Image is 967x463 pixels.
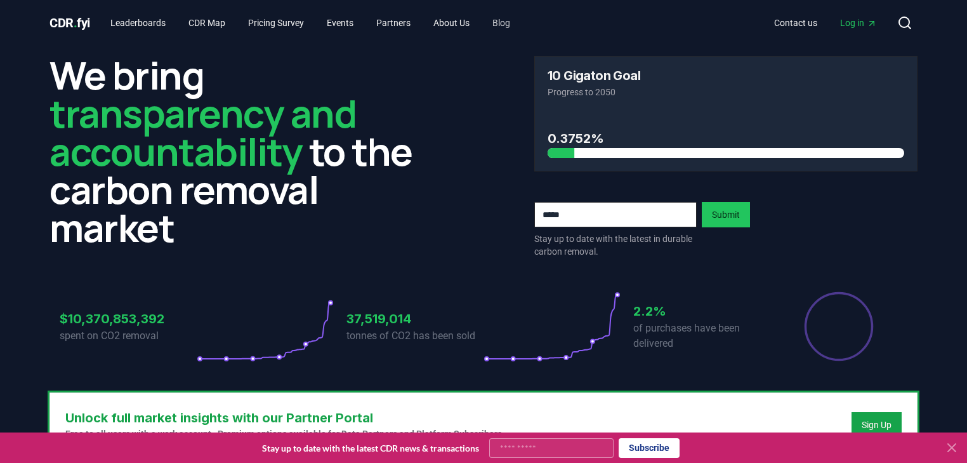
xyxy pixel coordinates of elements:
a: Pricing Survey [238,11,314,34]
h3: 37,519,014 [346,309,483,328]
a: CDR.fyi [49,14,90,32]
h3: 10 Gigaton Goal [548,69,640,82]
p: Stay up to date with the latest in durable carbon removal. [534,232,697,258]
a: Blog [482,11,520,34]
h3: $10,370,853,392 [60,309,197,328]
a: CDR Map [178,11,235,34]
h3: 0.3752% [548,129,904,148]
a: About Us [423,11,480,34]
p: Progress to 2050 [548,86,904,98]
h3: Unlock full market insights with our Partner Portal [65,408,504,427]
a: Contact us [764,11,827,34]
button: Sign Up [852,412,902,438]
span: . [74,15,77,30]
h3: 2.2% [633,302,770,321]
a: Events [317,11,364,34]
a: Leaderboards [100,11,176,34]
div: Percentage of sales delivered [803,291,874,362]
a: Sign Up [862,419,891,431]
a: Log in [830,11,887,34]
p: of purchases have been delivered [633,321,770,351]
p: spent on CO2 removal [60,328,197,344]
p: tonnes of CO2 has been sold [346,328,483,344]
button: Submit [702,202,750,227]
span: Log in [840,17,877,29]
span: CDR fyi [49,15,90,30]
nav: Main [764,11,887,34]
nav: Main [100,11,520,34]
a: Partners [366,11,421,34]
span: transparency and accountability [49,87,356,177]
p: Free to all users with a work account. Premium options available for Data Partners and Platform S... [65,427,504,440]
h2: We bring to the carbon removal market [49,56,433,246]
